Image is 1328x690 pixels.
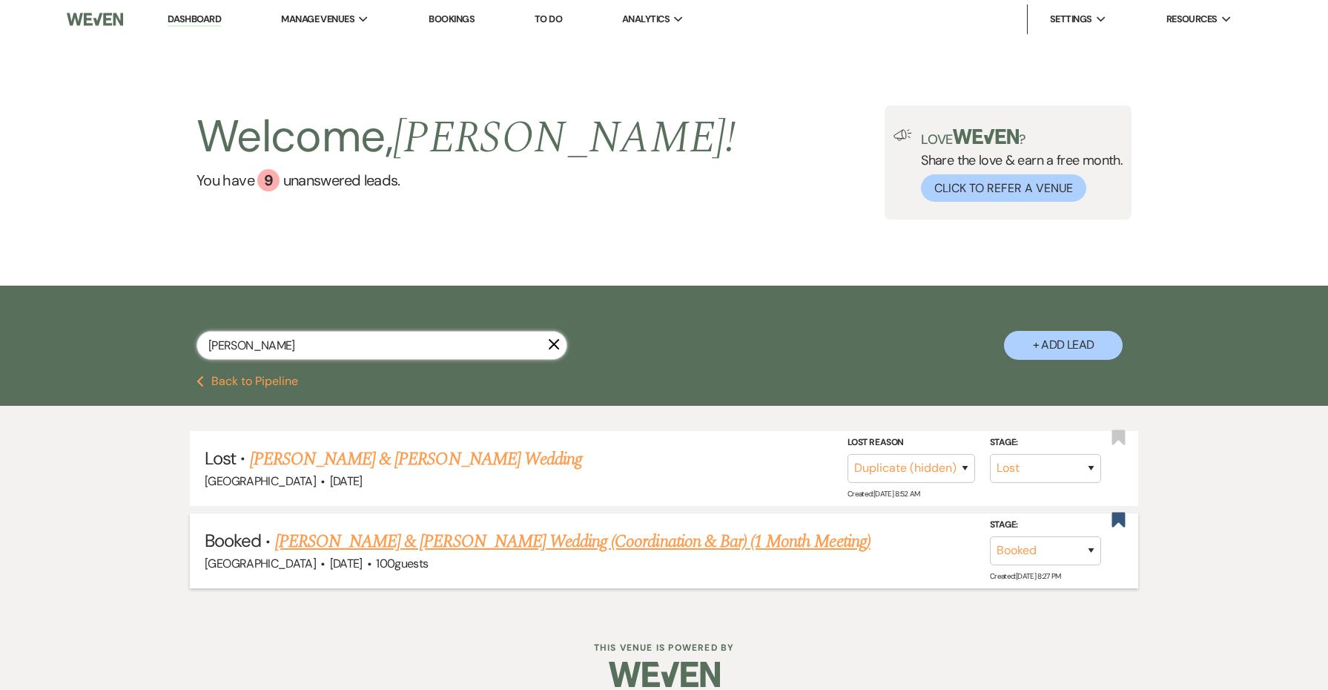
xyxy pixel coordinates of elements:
[921,129,1123,146] p: Love ?
[196,105,736,169] h2: Welcome,
[1004,331,1123,360] button: + Add Lead
[205,473,316,489] span: [GEOGRAPHIC_DATA]
[990,435,1101,451] label: Stage:
[429,13,475,25] a: Bookings
[848,435,975,451] label: Lost Reason
[196,375,298,387] button: Back to Pipeline
[67,4,123,35] img: Weven Logo
[848,489,920,499] span: Created: [DATE] 8:52 AM
[893,129,912,141] img: loud-speaker-illustration.svg
[168,13,221,27] a: Dashboard
[257,169,280,191] div: 9
[330,473,363,489] span: [DATE]
[622,12,670,27] span: Analytics
[393,104,736,172] span: [PERSON_NAME] !
[912,129,1123,202] div: Share the love & earn a free month.
[281,12,354,27] span: Manage Venues
[1050,12,1092,27] span: Settings
[535,13,562,25] a: To Do
[376,556,428,571] span: 100 guests
[196,169,736,191] a: You have 9 unanswered leads.
[196,331,567,360] input: Search by name, event date, email address or phone number
[990,517,1101,533] label: Stage:
[1166,12,1218,27] span: Resources
[205,529,261,552] span: Booked
[953,129,1019,144] img: weven-logo-green.svg
[205,556,316,571] span: [GEOGRAPHIC_DATA]
[205,447,236,470] span: Lost
[275,528,871,555] a: [PERSON_NAME] & [PERSON_NAME] Wedding (Coordination & Bar) (1 Month Meeting)
[330,556,363,571] span: [DATE]
[990,571,1061,581] span: Created: [DATE] 8:27 PM
[921,174,1086,202] button: Click to Refer a Venue
[250,446,582,473] a: [PERSON_NAME] & [PERSON_NAME] Wedding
